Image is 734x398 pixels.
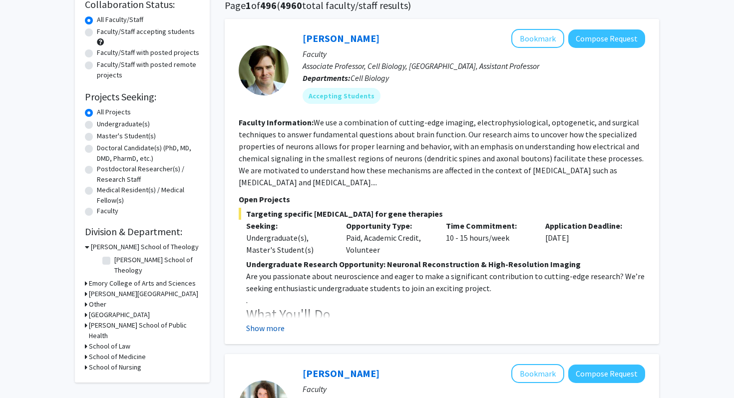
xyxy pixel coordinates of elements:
h3: What You'll Do [246,306,645,323]
div: 10 - 15 hours/week [438,220,538,256]
label: Master's Student(s) [97,131,156,141]
span: Cell Biology [351,73,389,83]
div: Paid, Academic Credit, Volunteer [339,220,438,256]
p: Time Commitment: [446,220,531,232]
label: Faculty/Staff accepting students [97,26,195,37]
h3: School of Law [89,341,130,352]
p: Associate Professor, Cell Biology, [GEOGRAPHIC_DATA], Assistant Professor [303,60,645,72]
h3: [PERSON_NAME] School of Theology [91,242,199,252]
a: [PERSON_NAME] [303,32,379,44]
p: Open Projects [239,193,645,205]
h3: [PERSON_NAME][GEOGRAPHIC_DATA] [89,289,198,299]
button: Add Matt Rowan to Bookmarks [511,29,564,48]
h3: Emory College of Arts and Sciences [89,278,196,289]
label: [PERSON_NAME] School of Theology [114,255,197,276]
label: All Faculty/Staff [97,14,143,25]
button: Compose Request to Adriana Chira [568,365,645,383]
p: Seeking: [246,220,331,232]
p: Are you passionate about neuroscience and eager to make a significant contribution to cutting-edg... [246,270,645,294]
h2: Division & Department: [85,226,200,238]
h3: [GEOGRAPHIC_DATA] [89,310,150,320]
button: Show more [246,322,285,334]
label: All Projects [97,107,131,117]
h3: School of Nursing [89,362,141,373]
label: Medical Resident(s) / Medical Fellow(s) [97,185,200,206]
label: Doctoral Candidate(s) (PhD, MD, DMD, PharmD, etc.) [97,143,200,164]
h3: Other [89,299,106,310]
b: Faculty Information: [239,117,314,127]
label: Undergraduate(s) [97,119,150,129]
p: Application Deadline: [545,220,630,232]
iframe: Chat [7,353,42,391]
div: Undergraduate(s), Master's Student(s) [246,232,331,256]
p: . [246,294,645,306]
h2: Projects Seeking: [85,91,200,103]
p: Faculty [303,383,645,395]
p: Opportunity Type: [346,220,431,232]
button: Compose Request to Matt Rowan [568,29,645,48]
h3: School of Medicine [89,352,146,362]
fg-read-more: We use a combination of cutting-edge imaging, electrophysiological, optogenetic, and surgical tec... [239,117,644,187]
div: [DATE] [538,220,638,256]
span: Targeting specific [MEDICAL_DATA] for gene therapies [239,208,645,220]
strong: Undergraduate Research Opportunity: Neuronal Reconstruction & High-Resolution Imaging [246,259,581,269]
h3: [PERSON_NAME] School of Public Health [89,320,200,341]
p: Faculty [303,48,645,60]
label: Faculty/Staff with posted remote projects [97,59,200,80]
a: [PERSON_NAME] [303,367,379,380]
button: Add Adriana Chira to Bookmarks [511,364,564,383]
label: Faculty/Staff with posted projects [97,47,199,58]
mat-chip: Accepting Students [303,88,380,104]
label: Postdoctoral Researcher(s) / Research Staff [97,164,200,185]
label: Faculty [97,206,118,216]
b: Departments: [303,73,351,83]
